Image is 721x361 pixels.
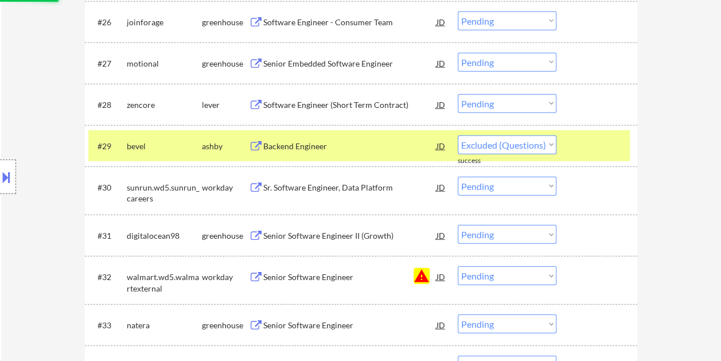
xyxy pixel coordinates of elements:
[202,271,249,283] div: workday
[263,182,437,193] div: Sr. Software Engineer, Data Platform
[435,177,447,197] div: JD
[202,58,249,69] div: greenhouse
[435,225,447,246] div: JD
[263,17,437,28] div: Software Engineer - Consumer Team
[435,266,447,287] div: JD
[98,58,118,69] div: #27
[414,268,430,284] button: warning
[263,141,437,152] div: Backend Engineer
[202,320,249,331] div: greenhouse
[202,230,249,242] div: greenhouse
[127,17,202,28] div: joinforage
[435,53,447,73] div: JD
[263,320,437,331] div: Senior Software Engineer
[263,58,437,69] div: Senior Embedded Software Engineer
[127,58,202,69] div: motional
[202,17,249,28] div: greenhouse
[127,320,202,331] div: natera
[435,315,447,335] div: JD
[458,156,504,166] div: success
[202,99,249,111] div: lever
[435,11,447,32] div: JD
[263,230,437,242] div: Senior Software Engineer II (Growth)
[98,320,118,331] div: #33
[435,94,447,115] div: JD
[202,141,249,152] div: ashby
[98,17,118,28] div: #26
[202,182,249,193] div: workday
[435,135,447,156] div: JD
[263,99,437,111] div: Software Engineer (Short Term Contract)
[263,271,437,283] div: Senior Software Engineer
